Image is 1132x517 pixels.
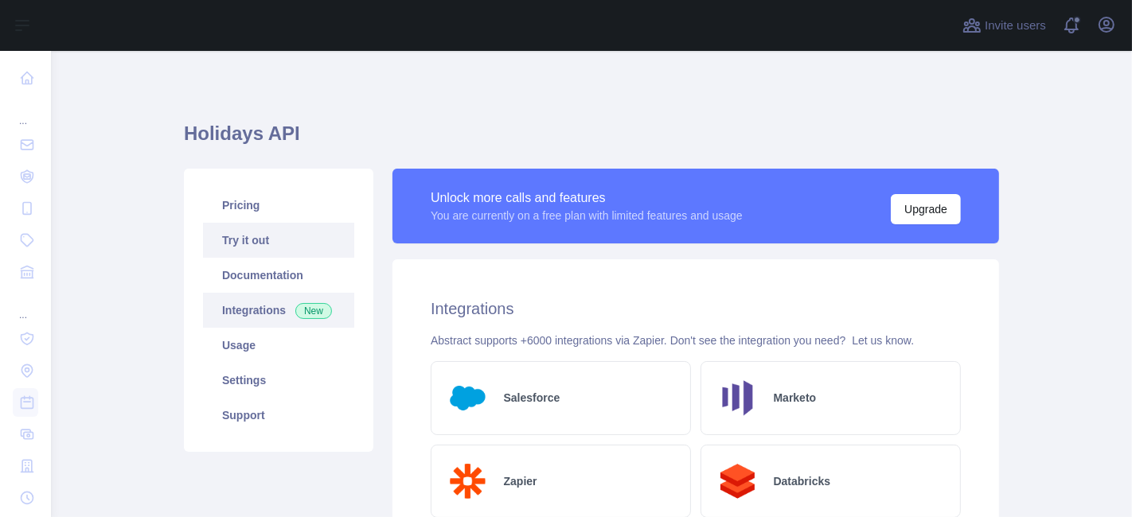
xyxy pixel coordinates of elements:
[203,188,354,223] a: Pricing
[774,473,831,489] h2: Databricks
[431,297,961,320] h2: Integrations
[295,303,332,319] span: New
[774,390,817,406] h2: Marketo
[203,398,354,433] a: Support
[203,258,354,293] a: Documentation
[891,194,961,224] button: Upgrade
[13,95,38,127] div: ...
[431,208,743,224] div: You are currently on a free plan with limited features and usage
[959,13,1049,38] button: Invite users
[203,293,354,328] a: Integrations New
[714,375,761,422] img: Logo
[203,328,354,363] a: Usage
[203,363,354,398] a: Settings
[431,189,743,208] div: Unlock more calls and features
[852,332,914,348] button: Let us know.
[444,458,491,505] img: Logo
[13,290,38,321] div: ...
[985,17,1046,35] span: Invite users
[431,332,961,348] div: Abstract supports +6000 integrations via Zapier. Don't see the integration you need?
[184,121,999,159] h1: Holidays API
[203,223,354,258] a: Try it out
[714,458,761,505] img: Logo
[504,390,560,406] h2: Salesforce
[444,375,491,422] img: Logo
[504,473,537,489] h2: Zapier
